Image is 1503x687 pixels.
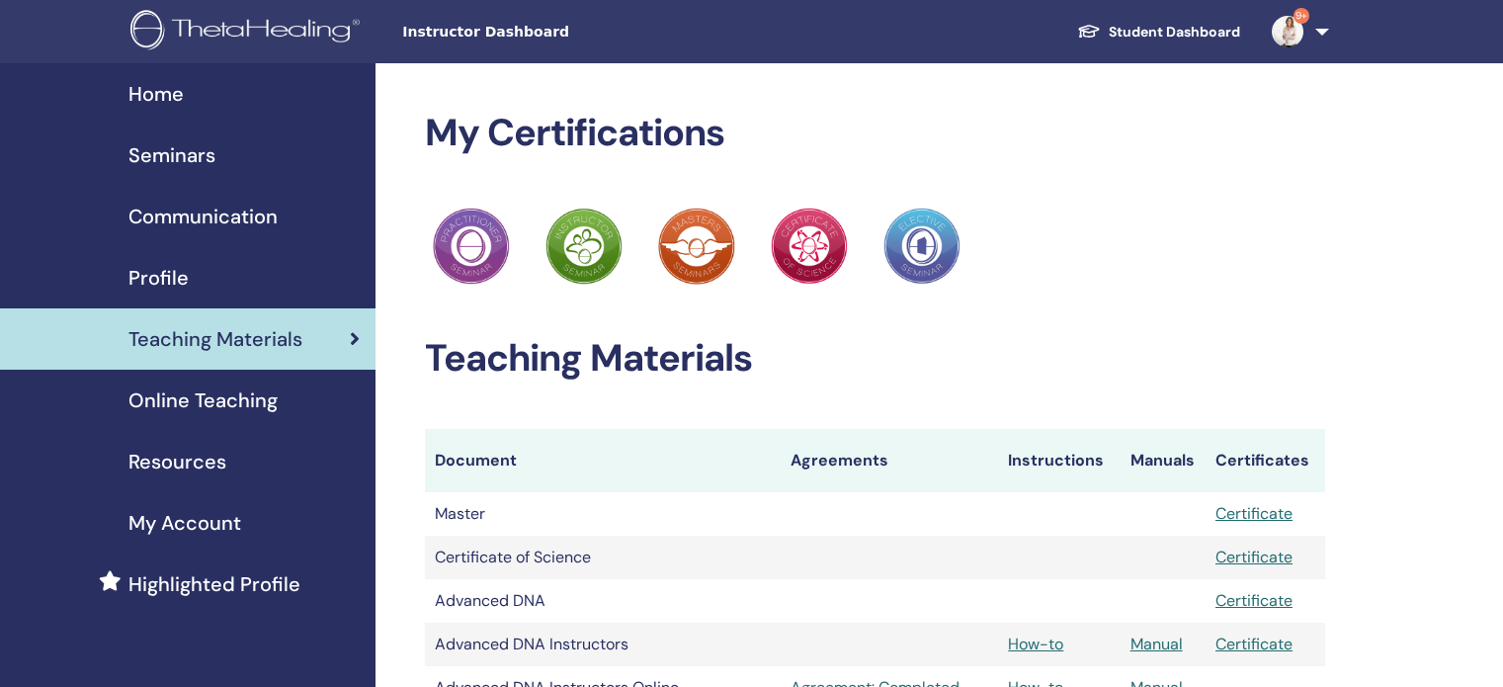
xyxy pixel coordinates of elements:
[1008,634,1063,654] a: How-to
[128,263,189,293] span: Profile
[128,569,300,599] span: Highlighted Profile
[545,208,623,285] img: Practitioner
[425,623,781,666] td: Advanced DNA Instructors
[425,579,781,623] td: Advanced DNA
[425,111,1325,156] h2: My Certifications
[128,324,302,354] span: Teaching Materials
[1215,634,1293,654] a: Certificate
[128,79,184,109] span: Home
[1294,8,1309,24] span: 9+
[771,208,848,285] img: Practitioner
[425,336,1325,382] h2: Teaching Materials
[1215,547,1293,567] a: Certificate
[433,208,510,285] img: Practitioner
[1077,23,1101,40] img: graduation-cap-white.svg
[425,492,781,536] td: Master
[1130,634,1183,654] a: Manual
[128,508,241,538] span: My Account
[425,536,781,579] td: Certificate of Science
[1061,14,1256,50] a: Student Dashboard
[1121,429,1206,492] th: Manuals
[1215,590,1293,611] a: Certificate
[1272,16,1303,47] img: default.jpg
[658,208,735,285] img: Practitioner
[128,202,278,231] span: Communication
[1206,429,1325,492] th: Certificates
[781,429,998,492] th: Agreements
[128,140,215,170] span: Seminars
[402,22,699,43] span: Instructor Dashboard
[130,10,367,54] img: logo.png
[128,447,226,476] span: Resources
[425,429,781,492] th: Document
[883,208,960,285] img: Practitioner
[1215,503,1293,524] a: Certificate
[128,386,278,415] span: Online Teaching
[998,429,1120,492] th: Instructions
